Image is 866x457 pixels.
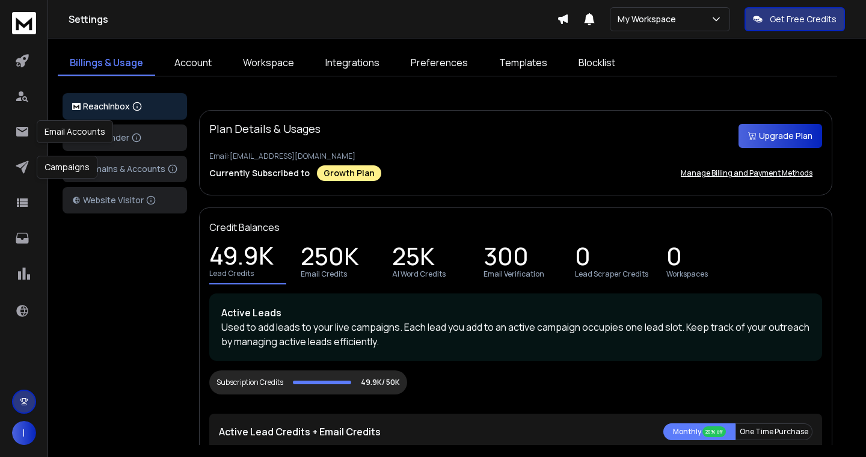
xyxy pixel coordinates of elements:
p: 0 [575,250,591,267]
img: logo [72,103,81,111]
p: 49.9K [209,250,274,266]
div: Email Accounts [37,120,113,143]
button: Get Free Credits [745,7,845,31]
p: My Workspace [618,13,681,25]
a: Billings & Usage [58,51,155,76]
p: 0 [666,250,682,267]
p: Lead Scraper Credits [575,269,648,279]
div: Subscription Credits [216,378,283,387]
div: 20% off [702,426,726,437]
p: 25K [392,250,435,267]
a: Preferences [399,51,480,76]
button: Monthly 20% off [663,423,735,440]
p: Get Free Credits [770,13,837,25]
p: Plan Details & Usages [209,120,321,137]
button: One Time Purchase [735,423,812,440]
p: 250K [301,250,359,267]
p: Email Credits [301,269,347,279]
div: Campaigns [37,156,97,179]
button: Website Visitor [63,187,187,213]
p: 300 [484,250,529,267]
div: Growth Plan [317,165,381,181]
p: Email Verification [484,269,544,279]
a: Templates [487,51,559,76]
a: Account [162,51,224,76]
p: Lead Credits [209,269,254,278]
p: Currently Subscribed to [209,167,310,179]
p: AI Word Credits [392,269,446,279]
p: Used to add leads to your live campaigns. Each lead you add to an active campaign occupies one le... [221,320,810,349]
button: ReachInbox [63,93,187,120]
button: Domains & Accounts [63,156,187,182]
p: Email: [EMAIL_ADDRESS][DOMAIN_NAME] [209,152,822,161]
button: Lead Finder [63,124,187,151]
p: Credit Balances [209,220,280,235]
a: Workspace [231,51,306,76]
button: Manage Billing and Payment Methods [671,161,822,185]
button: I [12,421,36,445]
p: Workspaces [666,269,708,279]
button: Upgrade Plan [739,124,822,148]
h1: Settings [69,12,557,26]
p: Manage Billing and Payment Methods [681,168,812,178]
p: Active Lead Credits + Email Credits [219,425,381,439]
p: Active Leads [221,305,810,320]
p: 49.9K/ 50K [361,378,400,387]
a: Blocklist [567,51,627,76]
a: Integrations [313,51,392,76]
img: logo [12,12,36,34]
